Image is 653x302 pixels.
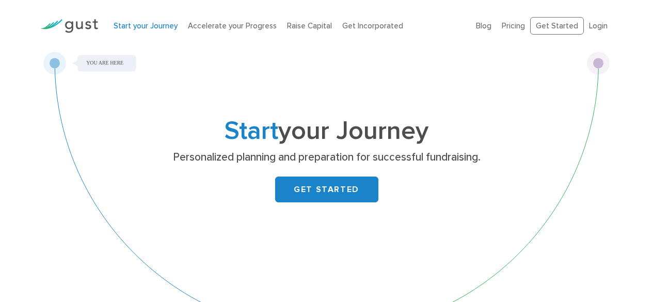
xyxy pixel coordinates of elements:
a: Raise Capital [287,21,332,30]
a: Accelerate your Progress [188,21,277,30]
a: Get Incorporated [342,21,403,30]
a: Blog [476,21,491,30]
a: Start your Journey [114,21,178,30]
a: Login [589,21,608,30]
a: Pricing [502,21,525,30]
a: GET STARTED [275,177,378,202]
h1: your Journey [123,119,531,143]
img: Gust Logo [40,19,98,33]
span: Start [225,116,278,146]
p: Personalized planning and preparation for successful fundraising. [126,150,527,165]
a: Get Started [530,17,584,35]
